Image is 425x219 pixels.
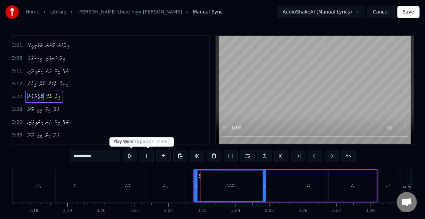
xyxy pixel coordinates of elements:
span: 3:11 [12,68,22,74]
span: ކީކޭ [54,67,61,75]
span: ތާކަށް [47,80,57,88]
span: 3:06 [12,55,22,62]
span: ބާ؟ [62,118,69,126]
span: 3:22 [12,93,22,100]
div: މިތާ [351,183,354,188]
span: ބެލެނީހީވޭ [27,41,43,49]
span: މިހިތުގާވާ [27,54,43,62]
span: ގާތޭ [45,93,52,100]
div: ތާކަށް [125,183,130,188]
div: ހިތް [408,183,411,188]
span: މީހުން [27,80,37,88]
div: Play Word [109,137,157,147]
span: ( Space ) [135,139,153,144]
span: ތިއީ [36,105,43,113]
span: ( Ctrl+N ) [150,139,170,144]
a: Library [50,9,67,15]
button: Save [397,6,420,18]
a: [PERSON_NAME] thiee hiyy [PERSON_NAME] [77,9,182,15]
span: ތިއޭ [59,54,66,62]
span: 3:30 [12,119,22,126]
div: 3:29 [399,208,409,214]
span: ހަނދަކީ [44,54,58,62]
div: 3:22 [164,208,173,214]
div: މީހުން [36,183,41,188]
span: ވިދާހެން [57,41,70,49]
span: 3:01 [12,42,22,49]
div: 3:23 [198,208,207,214]
span: އެދޭ [52,105,60,113]
span: ބާ؟ [62,67,69,75]
span: 3:33 [12,132,22,138]
span: ދެން [45,118,52,126]
div: ހިނގާ [163,183,168,188]
span: ނުވާ [38,80,46,88]
span: ބޭޒާރުވުން [27,93,44,100]
div: ގާތޭ [307,183,310,188]
div: 3:21 [130,208,139,214]
span: މޫނުން [45,41,56,49]
div: 3:27 [332,208,341,214]
span: ތިއީ [36,131,43,139]
a: Home [26,9,39,15]
span: ކިޔައިދޭނީ [27,67,43,75]
div: ނުވާ [73,183,77,188]
span: ކިޔައިދޭނީ [27,118,43,126]
nav: breadcrumb [26,9,223,15]
button: Cancel [367,6,394,18]
div: ބޭޒާރުވުން [226,183,235,188]
div: 3:19 [63,208,72,214]
span: ހިތް [44,105,51,113]
div: ތިއީ [403,183,406,188]
div: 3:28 [366,208,375,214]
span: މިތާ [54,93,61,100]
span: 3:28 [12,106,22,113]
span: ދެން [45,67,52,75]
div: 3:26 [298,208,308,214]
span: މޫނޭ [27,105,35,113]
div: 3:24 [231,208,240,214]
span: 3:17 [12,81,22,87]
span: މޫނޭ [27,131,35,139]
div: Open chat [397,192,417,212]
span: ހިނގާ [59,80,69,88]
span: Manual Sync [193,9,223,15]
div: މޫނޭ [387,183,390,188]
div: 3:25 [265,208,274,214]
span: ކީކޭ [54,118,61,126]
span: އެދޭ [52,131,60,139]
span: ހިތް [44,131,51,139]
div: 3:18 [29,208,38,214]
img: youka [5,5,19,19]
div: 3:20 [97,208,106,214]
